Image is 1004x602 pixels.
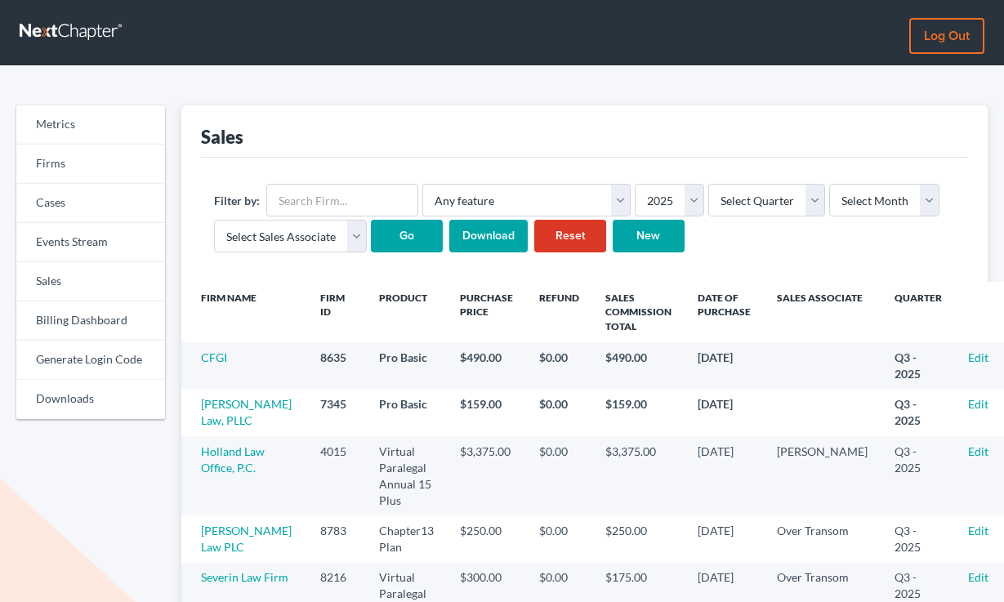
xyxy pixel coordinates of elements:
[968,570,988,584] a: Edit
[16,380,165,419] a: Downloads
[366,282,447,342] th: Product
[307,436,366,515] td: 4015
[201,397,292,427] a: [PERSON_NAME] Law, PLLC
[592,390,685,436] td: $159.00
[447,390,526,436] td: $159.00
[366,342,447,389] td: Pro Basic
[534,220,606,252] a: Reset
[201,524,292,554] a: [PERSON_NAME] Law PLC
[307,282,366,342] th: Firm ID
[592,342,685,389] td: $490.00
[881,436,955,515] td: Q3 - 2025
[526,390,592,436] td: $0.00
[16,341,165,380] a: Generate Login Code
[447,282,526,342] th: Purchase Price
[266,184,418,216] input: Search Firm...
[592,515,685,562] td: $250.00
[16,262,165,301] a: Sales
[526,282,592,342] th: Refund
[968,444,988,458] a: Edit
[881,515,955,562] td: Q3 - 2025
[366,390,447,436] td: Pro Basic
[201,125,243,149] div: Sales
[685,342,764,389] td: [DATE]
[764,436,881,515] td: [PERSON_NAME]
[685,390,764,436] td: [DATE]
[181,282,307,342] th: Firm Name
[201,350,227,364] a: CFGI
[307,515,366,562] td: 8783
[447,436,526,515] td: $3,375.00
[526,342,592,389] td: $0.00
[447,515,526,562] td: $250.00
[201,570,288,584] a: Severin Law Firm
[881,342,955,389] td: Q3 - 2025
[764,515,881,562] td: Over Transom
[968,350,988,364] a: Edit
[968,524,988,537] a: Edit
[449,220,528,252] input: Download
[201,444,265,475] a: Holland Law Office, P.C.
[307,390,366,436] td: 7345
[526,436,592,515] td: $0.00
[592,436,685,515] td: $3,375.00
[16,145,165,184] a: Firms
[685,515,764,562] td: [DATE]
[214,192,260,209] label: Filter by:
[881,390,955,436] td: Q3 - 2025
[366,436,447,515] td: Virtual Paralegal Annual 15 Plus
[685,436,764,515] td: [DATE]
[592,282,685,342] th: Sales Commission Total
[371,220,443,252] input: Go
[613,220,685,252] a: New
[881,282,955,342] th: Quarter
[909,18,984,54] a: Log out
[968,397,988,411] a: Edit
[16,184,165,223] a: Cases
[16,223,165,262] a: Events Stream
[16,301,165,341] a: Billing Dashboard
[16,105,165,145] a: Metrics
[526,515,592,562] td: $0.00
[447,342,526,389] td: $490.00
[366,515,447,562] td: Chapter13 Plan
[764,282,881,342] th: Sales Associate
[685,282,764,342] th: Date of Purchase
[307,342,366,389] td: 8635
